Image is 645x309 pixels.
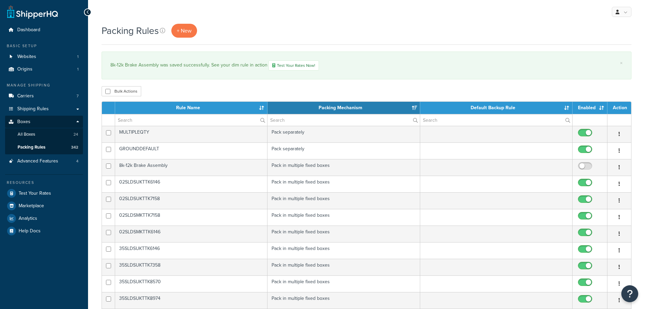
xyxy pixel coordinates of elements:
[5,141,83,154] a: Packing Rules 342
[267,176,420,192] td: Pack in multiple fixed boxes
[420,102,573,114] th: Default Backup Rule: activate to sort column ascending
[5,63,83,76] li: Origins
[5,187,83,199] a: Test Your Rates
[620,60,623,66] a: ×
[19,216,37,221] span: Analytics
[5,43,83,49] div: Basic Setup
[110,60,623,71] div: 8k-12k Brake Assembly was saved successfully. See your dim rule in action
[267,142,420,159] td: Pack separately
[5,90,83,102] a: Carriers 7
[420,114,572,126] input: Search
[267,114,420,126] input: Search
[267,275,420,292] td: Pack in multiple fixed boxes
[5,155,83,168] li: Advanced Features
[267,259,420,275] td: Pack in multiple fixed boxes
[267,209,420,226] td: Pack in multiple fixed boxes
[115,176,267,192] td: 02SLDSUKTTK6146
[5,180,83,186] div: Resources
[5,51,83,63] li: Websites
[5,103,83,115] a: Shipping Rules
[573,102,607,114] th: Enabled: activate to sort column ascending
[17,27,40,33] span: Dashboard
[267,126,420,142] td: Pack separately
[17,54,36,60] span: Websites
[17,106,49,112] span: Shipping Rules
[267,192,420,209] td: Pack in multiple fixed boxes
[115,242,267,259] td: 35SLDSUKTTK6146
[7,5,58,19] a: ShipperHQ Home
[607,102,631,114] th: Action
[268,60,319,71] a: Test Your Rates Now!
[621,285,638,302] button: Open Resource Center
[115,126,267,142] td: MULTIPLEQTY
[17,158,58,164] span: Advanced Features
[5,200,83,212] a: Marketplace
[5,128,83,141] a: All Boxes 24
[115,114,267,126] input: Search
[115,259,267,275] td: 35SLDSUKTTK7358
[5,141,83,154] li: Packing Rules
[77,54,79,60] span: 1
[5,90,83,102] li: Carriers
[77,66,79,72] span: 1
[115,142,267,159] td: GROUNDDEFAULT
[115,192,267,209] td: 02SLDSUKTTK7158
[267,102,420,114] th: Packing Mechanism: activate to sort column ascending
[18,144,45,150] span: Packing Rules
[77,93,79,99] span: 7
[5,212,83,225] a: Analytics
[5,24,83,36] a: Dashboard
[5,51,83,63] a: Websites 1
[115,159,267,176] td: 8k-12k Brake Assembly
[5,225,83,237] a: Help Docs
[115,292,267,309] td: 35SLDSUKTTK8974
[73,132,78,137] span: 24
[267,159,420,176] td: Pack in multiple fixed boxes
[5,82,83,88] div: Manage Shipping
[5,116,83,128] a: Boxes
[5,128,83,141] li: All Boxes
[267,292,420,309] td: Pack in multiple fixed boxes
[19,203,44,209] span: Marketplace
[18,132,35,137] span: All Boxes
[171,24,197,38] a: + New
[19,191,51,196] span: Test Your Rates
[76,158,79,164] span: 4
[19,228,41,234] span: Help Docs
[177,27,192,35] span: + New
[17,66,33,72] span: Origins
[71,144,78,150] span: 342
[5,116,83,154] li: Boxes
[17,93,34,99] span: Carriers
[115,275,267,292] td: 35SLDSUKTTK8570
[5,155,83,168] a: Advanced Features 4
[267,226,420,242] td: Pack in multiple fixed boxes
[5,63,83,76] a: Origins 1
[102,86,141,96] button: Bulk Actions
[17,119,30,125] span: Boxes
[267,242,420,259] td: Pack in multiple fixed boxes
[102,24,159,37] h1: Packing Rules
[115,102,267,114] th: Rule Name: activate to sort column ascending
[115,226,267,242] td: 02SLDSMKTTK6146
[115,209,267,226] td: 02SLDSMKTTK7158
